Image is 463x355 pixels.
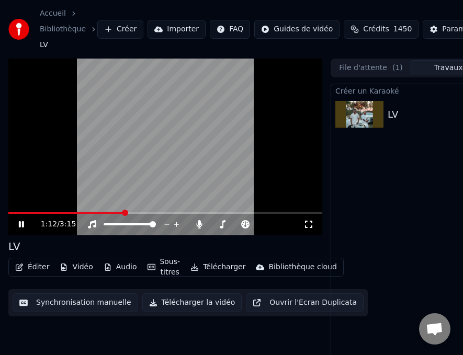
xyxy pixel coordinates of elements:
a: Accueil [40,8,66,19]
button: Télécharger [186,260,250,274]
button: Éditer [11,260,53,274]
span: Crédits [363,24,389,35]
button: Vidéo [55,260,97,274]
div: Bibliothèque cloud [268,262,336,272]
div: / [41,219,66,230]
div: LV [8,239,20,254]
span: 1:12 [41,219,57,230]
button: FAQ [210,20,250,39]
button: Ouvrir l'Ecran Duplicata [246,293,364,312]
button: Guides de vidéo [254,20,340,39]
span: 3:15 [60,219,76,230]
button: Sous-titres [143,255,185,280]
button: Télécharger la vidéo [142,293,242,312]
button: Crédits1450 [344,20,419,39]
span: ( 1 ) [392,63,403,73]
div: LV [388,107,398,122]
button: Créer [97,20,143,39]
img: youka [8,19,29,40]
button: Importer [148,20,206,39]
button: Synchronisation manuelle [13,293,138,312]
span: 1450 [393,24,412,35]
button: File d'attente [332,60,410,75]
button: Audio [99,260,141,274]
a: Bibliothèque [40,24,86,35]
span: LV [40,40,48,50]
a: Ouvrir le chat [419,313,450,345]
nav: breadcrumb [40,8,97,50]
